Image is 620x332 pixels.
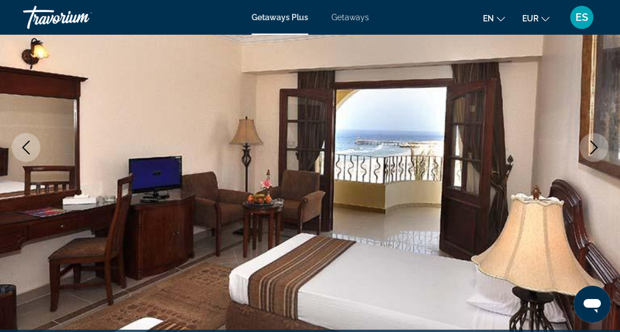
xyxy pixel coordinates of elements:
a: Getaways Plus [252,13,308,22]
a: Getaways [331,13,369,22]
button: Previous image [12,133,40,162]
span: ES [575,12,588,23]
span: en [483,14,494,23]
span: EUR [522,14,538,23]
button: Change language [483,10,505,27]
button: User Menu [567,5,597,29]
button: Next image [580,133,608,162]
button: Change currency [522,10,549,27]
iframe: Schaltfläche zum Öffnen des Messaging-Fensters [574,286,611,323]
a: Travorium [23,2,139,32]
